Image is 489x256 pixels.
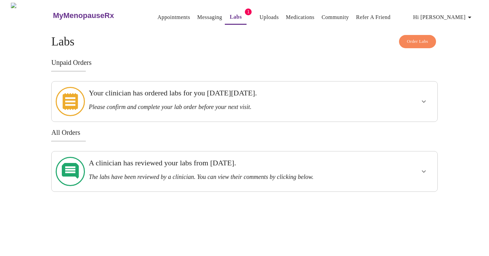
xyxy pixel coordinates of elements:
span: Hi [PERSON_NAME] [413,13,474,22]
a: Messaging [197,13,222,22]
img: MyMenopauseRx Logo [11,3,52,28]
button: Messaging [195,11,225,24]
a: Community [322,13,349,22]
button: Medications [283,11,317,24]
span: Order Labs [407,38,428,45]
a: Refer a Friend [356,13,391,22]
button: Hi [PERSON_NAME] [411,11,476,24]
button: Community [319,11,352,24]
h3: Unpaid Orders [51,59,438,67]
h3: Please confirm and complete your lab order before your next visit. [89,104,363,111]
button: Labs [225,10,247,25]
button: Refer a Friend [354,11,394,24]
h3: Your clinician has ordered labs for you [DATE][DATE]. [89,89,363,97]
h3: A clinician has reviewed your labs from [DATE]. [89,159,363,167]
a: Uploads [259,13,279,22]
button: Order Labs [399,35,436,48]
h3: The labs have been reviewed by a clinician. You can view their comments by clicking below. [89,173,363,181]
h4: Labs [51,35,438,49]
button: Uploads [257,11,282,24]
span: 1 [245,8,252,15]
h3: All Orders [51,129,438,136]
h3: MyMenopauseRx [53,11,114,20]
button: show more [416,163,432,180]
button: show more [416,93,432,110]
button: Appointments [155,11,193,24]
a: Appointments [158,13,190,22]
a: Medications [286,13,314,22]
a: Labs [230,12,242,22]
a: MyMenopauseRx [52,4,141,28]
